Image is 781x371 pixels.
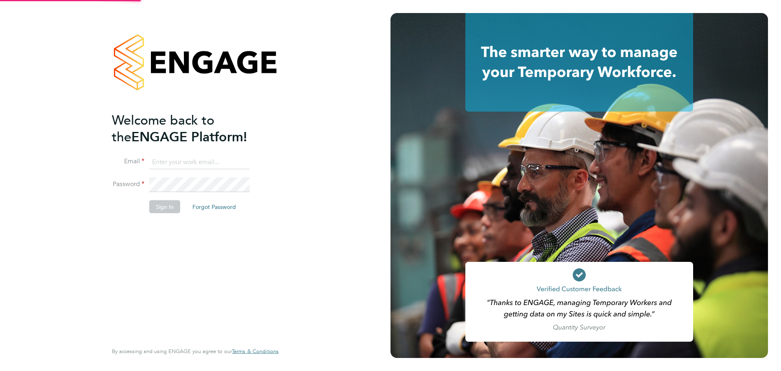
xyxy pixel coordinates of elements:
span: Terms & Conditions [232,348,279,355]
a: Terms & Conditions [232,348,279,355]
label: Email [112,157,144,166]
span: Welcome back to the [112,112,214,145]
label: Password [112,180,144,189]
h2: ENGAGE Platform! [112,112,271,145]
input: Enter your work email... [149,155,250,169]
button: Sign In [149,200,180,213]
button: Forgot Password [186,200,242,213]
span: By accessing and using ENGAGE you agree to our [112,348,279,355]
